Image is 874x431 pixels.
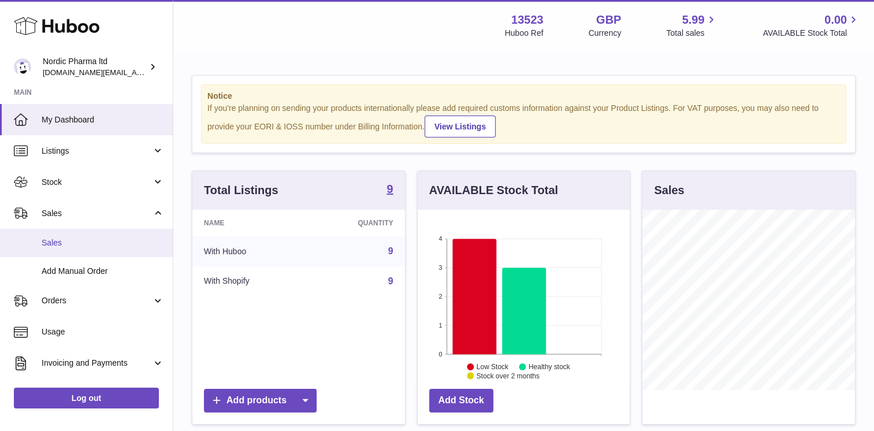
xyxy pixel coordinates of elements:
[529,363,571,371] text: Healthy stock
[42,295,152,306] span: Orders
[387,183,393,195] strong: 9
[429,389,493,413] a: Add Stock
[666,12,717,39] a: 5.99 Total sales
[207,103,840,138] div: If you're planning on sending your products internationally please add required customs informati...
[654,183,684,198] h3: Sales
[589,28,622,39] div: Currency
[387,183,393,197] a: 9
[438,235,442,242] text: 4
[307,210,404,236] th: Quantity
[429,183,558,198] h3: AVAILABLE Stock Total
[438,322,442,329] text: 1
[505,28,544,39] div: Huboo Ref
[388,276,393,286] a: 9
[596,12,621,28] strong: GBP
[42,177,152,188] span: Stock
[204,389,317,413] a: Add products
[511,12,544,28] strong: 13523
[438,351,442,358] text: 0
[438,293,442,300] text: 2
[43,56,147,78] div: Nordic Pharma ltd
[204,183,278,198] h3: Total Listings
[192,236,307,266] td: With Huboo
[477,372,540,380] text: Stock over 2 months
[388,246,393,256] a: 9
[438,264,442,271] text: 3
[824,12,847,28] span: 0.00
[43,68,230,77] span: [DOMAIN_NAME][EMAIL_ADDRESS][DOMAIN_NAME]
[425,116,496,138] a: View Listings
[207,91,840,102] strong: Notice
[42,114,164,125] span: My Dashboard
[763,12,860,39] a: 0.00 AVAILABLE Stock Total
[682,12,705,28] span: 5.99
[42,237,164,248] span: Sales
[42,208,152,219] span: Sales
[42,326,164,337] span: Usage
[42,266,164,277] span: Add Manual Order
[42,358,152,369] span: Invoicing and Payments
[14,388,159,408] a: Log out
[192,266,307,296] td: With Shopify
[477,363,509,371] text: Low Stock
[763,28,860,39] span: AVAILABLE Stock Total
[192,210,307,236] th: Name
[42,146,152,157] span: Listings
[666,28,717,39] span: Total sales
[14,58,31,76] img: accounts.uk@nordicpharma.com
